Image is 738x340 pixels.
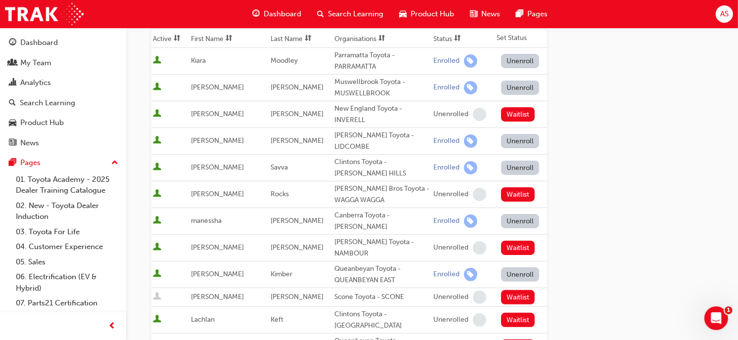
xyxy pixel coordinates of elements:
[271,110,323,118] span: [PERSON_NAME]
[4,54,122,72] a: My Team
[328,8,383,20] span: Search Learning
[12,269,122,296] a: 06. Electrification (EV & Hybrid)
[335,50,430,72] div: Parramatta Toyota - PARRAMATTA
[335,237,430,259] div: [PERSON_NAME] Toyota - NAMBOUR
[174,35,181,43] span: sorting-icon
[153,243,162,253] span: User is active
[9,119,16,127] span: car-icon
[12,224,122,240] a: 03. Toyota For Life
[191,293,244,301] span: [PERSON_NAME]
[153,109,162,119] span: User is active
[434,293,469,302] div: Unenrolled
[335,130,430,152] div: [PERSON_NAME] Toyota - LIDCOMBE
[153,136,162,146] span: User is active
[434,315,469,325] div: Unenrolled
[20,117,64,128] div: Product Hub
[191,163,244,171] span: [PERSON_NAME]
[501,107,535,122] button: Waitlist
[473,313,486,327] span: learningRecordVerb_NONE-icon
[9,79,16,87] span: chart-icon
[333,29,432,48] th: Toggle SortBy
[335,77,430,99] div: Muswellbrook Toyota - MUSWELLBROOK
[464,268,477,281] span: learningRecordVerb_ENROLL-icon
[335,103,430,126] div: New England Toyota - INVERELL
[9,39,16,47] span: guage-icon
[5,3,84,25] a: Trak
[317,8,324,20] span: search-icon
[20,97,75,109] div: Search Learning
[271,190,289,198] span: Rocks
[271,243,323,252] span: [PERSON_NAME]
[271,315,283,324] span: Keft
[191,136,244,145] span: [PERSON_NAME]
[12,296,122,311] a: 07. Parts21 Certification
[9,99,16,108] span: search-icon
[335,292,430,303] div: Scone Toyota - SCONE
[501,267,540,282] button: Unenroll
[191,315,215,324] span: Lachlan
[434,190,469,199] div: Unenrolled
[516,8,523,20] span: pages-icon
[464,161,477,174] span: learningRecordVerb_ENROLL-icon
[434,83,460,92] div: Enrolled
[432,29,495,48] th: Toggle SortBy
[462,4,508,24] a: news-iconNews
[191,216,222,225] span: manessha
[434,136,460,146] div: Enrolled
[153,216,162,226] span: User is active
[508,4,555,24] a: pages-iconPages
[271,216,323,225] span: [PERSON_NAME]
[153,56,162,66] span: User is active
[271,293,323,301] span: [PERSON_NAME]
[4,154,122,172] button: Pages
[501,134,540,148] button: Unenroll
[434,110,469,119] div: Unenrolled
[189,29,269,48] th: Toggle SortBy
[12,255,122,270] a: 05. Sales
[473,241,486,255] span: learningRecordVerb_NONE-icon
[191,83,244,91] span: [PERSON_NAME]
[473,188,486,201] span: learningRecordVerb_NONE-icon
[473,291,486,304] span: learningRecordVerb_NONE-icon
[271,83,323,91] span: [PERSON_NAME]
[455,35,461,43] span: sorting-icon
[501,214,540,228] button: Unenroll
[434,243,469,253] div: Unenrolled
[151,29,189,48] th: Toggle SortBy
[12,172,122,198] a: 01. Toyota Academy - 2025 Dealer Training Catalogue
[335,309,430,331] div: Clintons Toyota - [GEOGRAPHIC_DATA]
[20,77,51,88] div: Analytics
[9,59,16,68] span: people-icon
[527,8,548,20] span: Pages
[226,35,232,43] span: sorting-icon
[244,4,309,24] a: guage-iconDashboard
[335,157,430,179] div: Clintons Toyota - [PERSON_NAME] HILLS
[434,163,460,172] div: Enrolled
[4,74,122,92] a: Analytics
[391,4,462,24] a: car-iconProduct Hub
[434,56,460,66] div: Enrolled
[434,270,460,279] div: Enrolled
[153,163,162,172] span: User is active
[153,315,162,325] span: User is active
[4,134,122,152] a: News
[464,214,477,228] span: learningRecordVerb_ENROLL-icon
[495,29,547,48] th: Set Status
[411,8,454,20] span: Product Hub
[191,270,244,278] span: [PERSON_NAME]
[9,159,16,168] span: pages-icon
[111,157,118,170] span: up-icon
[9,139,16,148] span: news-icon
[12,311,122,326] a: 08. Service Training
[153,269,162,279] span: User is active
[20,157,41,169] div: Pages
[191,110,244,118] span: [PERSON_NAME]
[20,37,58,48] div: Dashboard
[271,163,288,171] span: Savva
[12,239,122,255] a: 04. Customer Experience
[153,292,162,302] span: User is inactive
[252,8,260,20] span: guage-icon
[434,216,460,226] div: Enrolled
[191,190,244,198] span: [PERSON_NAME]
